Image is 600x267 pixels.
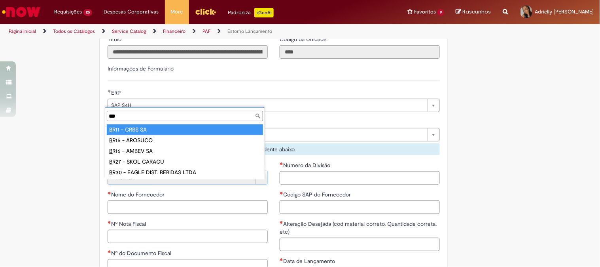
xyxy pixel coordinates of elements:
[110,169,113,176] span: B
[107,156,263,167] div: R27 - SKOL CARACU
[105,123,265,179] ul: Numero da Empresa
[110,137,113,144] span: B
[107,167,263,178] div: R30 - EAGLE DIST. BEBIDAS LTDA
[107,124,263,135] div: R11 - CRBS SA
[110,158,113,165] span: B
[110,147,113,154] span: B
[107,135,263,146] div: R15 - AROSUCO
[110,126,113,133] span: B
[107,146,263,156] div: R16 - AMBEV SA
